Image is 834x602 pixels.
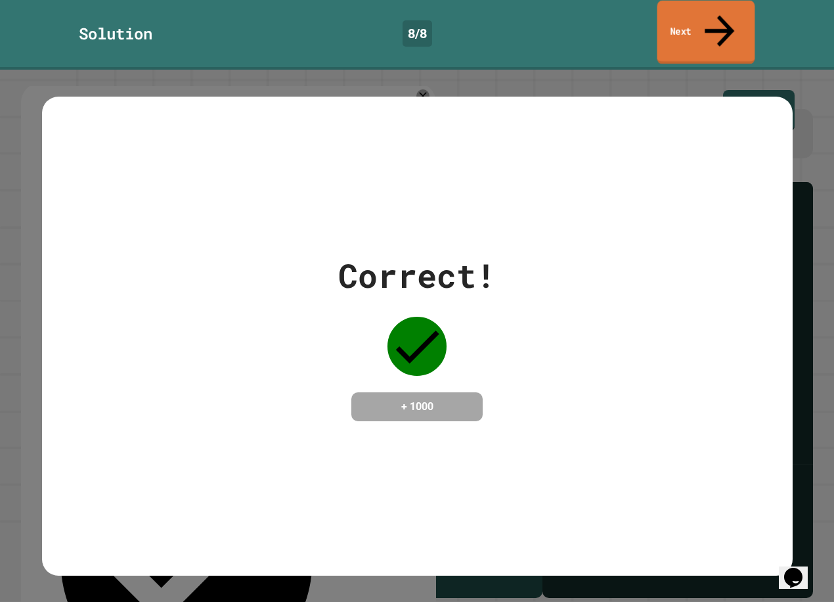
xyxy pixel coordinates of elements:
[779,549,821,589] iframe: chat widget
[657,1,755,64] a: Next
[338,251,496,300] div: Correct!
[403,20,432,47] div: 8 / 8
[364,399,470,415] h4: + 1000
[79,22,152,45] div: Solution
